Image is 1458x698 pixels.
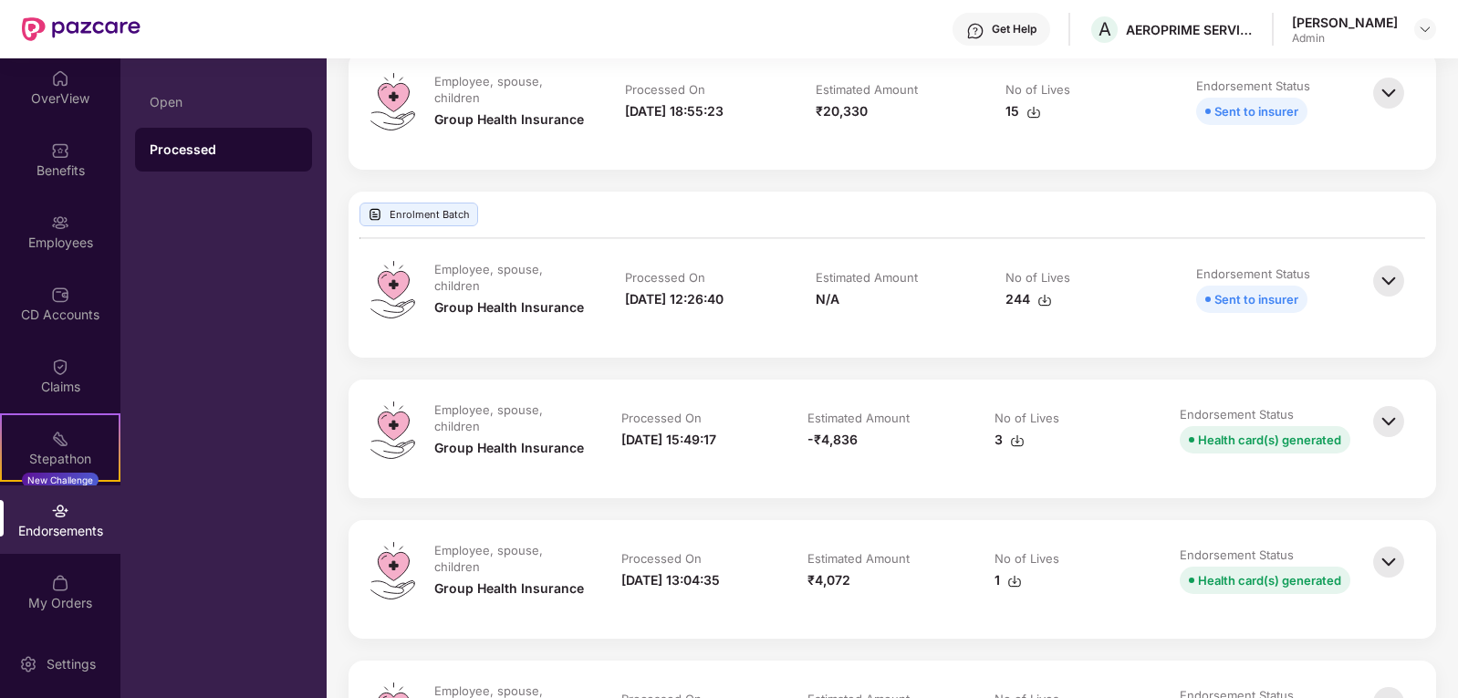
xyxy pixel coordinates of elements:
img: svg+xml;base64,PHN2ZyB4bWxucz0iaHR0cDovL3d3dy53My5vcmcvMjAwMC9zdmciIHdpZHRoPSI0OS4zMiIgaGVpZ2h0PS... [370,261,415,318]
img: svg+xml;base64,PHN2ZyBpZD0iTXlfT3JkZXJzIiBkYXRhLW5hbWU9Ik15IE9yZGVycyIgeG1sbnM9Imh0dHA6Ly93d3cudz... [51,574,69,592]
img: svg+xml;base64,PHN2ZyB4bWxucz0iaHR0cDovL3d3dy53My5vcmcvMjAwMC9zdmciIHdpZHRoPSI0OS4zMiIgaGVpZ2h0PS... [370,73,415,130]
div: Stepathon [2,450,119,468]
div: Processed On [621,550,702,567]
div: No of Lives [995,550,1059,567]
div: Endorsement Status [1196,78,1310,94]
div: 244 [1005,289,1052,309]
div: Group Health Insurance [434,297,584,318]
div: [DATE] 18:55:23 [625,101,724,121]
img: New Pazcare Logo [22,17,141,41]
div: Get Help [992,22,1036,36]
div: Open [150,95,297,109]
div: No of Lives [1005,81,1070,98]
div: Processed On [625,81,705,98]
div: Health card(s) generated [1198,570,1341,590]
div: 1 [995,570,1022,590]
div: ₹4,072 [807,570,850,590]
img: svg+xml;base64,PHN2ZyB4bWxucz0iaHR0cDovL3d3dy53My5vcmcvMjAwMC9zdmciIHdpZHRoPSI0OS4zMiIgaGVpZ2h0PS... [370,401,415,459]
div: [DATE] 12:26:40 [625,289,724,309]
div: Sent to insurer [1214,101,1298,121]
div: [PERSON_NAME] [1292,14,1398,31]
img: svg+xml;base64,PHN2ZyBpZD0iQmFjay0zMngzMiIgeG1sbnM9Imh0dHA6Ly93d3cudzMub3JnLzIwMDAvc3ZnIiB3aWR0aD... [1369,261,1409,301]
div: Processed On [625,269,705,286]
div: Estimated Amount [816,269,918,286]
div: Estimated Amount [807,550,910,567]
div: 3 [995,430,1025,450]
div: Endorsement Status [1196,266,1310,282]
div: New Challenge [22,473,99,487]
span: A [1099,18,1111,40]
div: Settings [41,655,101,673]
img: svg+xml;base64,PHN2ZyBpZD0iQmVuZWZpdHMiIHhtbG5zPSJodHRwOi8vd3d3LnczLm9yZy8yMDAwL3N2ZyIgd2lkdGg9Ij... [51,141,69,160]
img: svg+xml;base64,PHN2ZyBpZD0iRW5kb3JzZW1lbnRzIiB4bWxucz0iaHR0cDovL3d3dy53My5vcmcvMjAwMC9zdmciIHdpZH... [51,502,69,520]
img: svg+xml;base64,PHN2ZyBpZD0iRHJvcGRvd24tMzJ4MzIiIHhtbG5zPSJodHRwOi8vd3d3LnczLm9yZy8yMDAwL3N2ZyIgd2... [1418,22,1432,36]
div: Estimated Amount [807,410,910,426]
div: Admin [1292,31,1398,46]
div: Estimated Amount [816,81,918,98]
div: [DATE] 13:04:35 [621,570,720,590]
div: N/A [816,289,839,309]
div: No of Lives [995,410,1059,426]
div: ₹20,330 [816,101,868,121]
div: Group Health Insurance [434,109,584,130]
div: Employee, spouse, children [434,401,581,434]
img: svg+xml;base64,PHN2ZyBpZD0iSGVscC0zMngzMiIgeG1sbnM9Imh0dHA6Ly93d3cudzMub3JnLzIwMDAvc3ZnIiB3aWR0aD... [966,22,984,40]
div: Enrolment Batch [359,203,478,226]
div: -₹4,836 [807,430,858,450]
div: Endorsement Status [1180,406,1294,422]
img: svg+xml;base64,PHN2ZyBpZD0iQ0RfQWNjb3VudHMiIGRhdGEtbmFtZT0iQ0QgQWNjb3VudHMiIHhtbG5zPSJodHRwOi8vd3... [51,286,69,304]
img: svg+xml;base64,PHN2ZyBpZD0iQ2xhaW0iIHhtbG5zPSJodHRwOi8vd3d3LnczLm9yZy8yMDAwL3N2ZyIgd2lkdGg9IjIwIi... [51,358,69,376]
div: Sent to insurer [1214,289,1298,309]
img: svg+xml;base64,PHN2ZyBpZD0iSG9tZSIgeG1sbnM9Imh0dHA6Ly93d3cudzMub3JnLzIwMDAvc3ZnIiB3aWR0aD0iMjAiIG... [51,69,69,88]
img: svg+xml;base64,PHN2ZyBpZD0iRG93bmxvYWQtMzJ4MzIiIHhtbG5zPSJodHRwOi8vd3d3LnczLm9yZy8yMDAwL3N2ZyIgd2... [1026,105,1041,120]
div: Employee, spouse, children [434,542,581,575]
img: svg+xml;base64,PHN2ZyB4bWxucz0iaHR0cDovL3d3dy53My5vcmcvMjAwMC9zdmciIHdpZHRoPSI0OS4zMiIgaGVpZ2h0PS... [370,542,415,599]
div: Employee, spouse, children [434,261,585,294]
img: svg+xml;base64,PHN2ZyBpZD0iRG93bmxvYWQtMzJ4MzIiIHhtbG5zPSJodHRwOi8vd3d3LnczLm9yZy8yMDAwL3N2ZyIgd2... [1037,293,1052,307]
img: svg+xml;base64,PHN2ZyBpZD0iVXBsb2FkX0xvZ3MiIGRhdGEtbmFtZT0iVXBsb2FkIExvZ3MiIHhtbG5zPSJodHRwOi8vd3... [368,207,382,222]
div: Group Health Insurance [434,438,584,458]
img: svg+xml;base64,PHN2ZyBpZD0iRG93bmxvYWQtMzJ4MzIiIHhtbG5zPSJodHRwOi8vd3d3LnczLm9yZy8yMDAwL3N2ZyIgd2... [1010,433,1025,448]
div: No of Lives [1005,269,1070,286]
img: svg+xml;base64,PHN2ZyBpZD0iQmFjay0zMngzMiIgeG1sbnM9Imh0dHA6Ly93d3cudzMub3JnLzIwMDAvc3ZnIiB3aWR0aD... [1369,401,1409,442]
div: 15 [1005,101,1041,121]
img: svg+xml;base64,PHN2ZyBpZD0iQmFjay0zMngzMiIgeG1sbnM9Imh0dHA6Ly93d3cudzMub3JnLzIwMDAvc3ZnIiB3aWR0aD... [1369,73,1409,113]
div: Processed On [621,410,702,426]
div: Group Health Insurance [434,578,584,599]
img: svg+xml;base64,PHN2ZyBpZD0iU2V0dGluZy0yMHgyMCIgeG1sbnM9Imh0dHA6Ly93d3cudzMub3JnLzIwMDAvc3ZnIiB3aW... [19,655,37,673]
img: svg+xml;base64,PHN2ZyB4bWxucz0iaHR0cDovL3d3dy53My5vcmcvMjAwMC9zdmciIHdpZHRoPSIyMSIgaGVpZ2h0PSIyMC... [51,430,69,448]
img: svg+xml;base64,PHN2ZyBpZD0iRG93bmxvYWQtMzJ4MzIiIHhtbG5zPSJodHRwOi8vd3d3LnczLm9yZy8yMDAwL3N2ZyIgd2... [1007,574,1022,589]
div: Health card(s) generated [1198,430,1341,450]
img: svg+xml;base64,PHN2ZyBpZD0iRW1wbG95ZWVzIiB4bWxucz0iaHR0cDovL3d3dy53My5vcmcvMjAwMC9zdmciIHdpZHRoPS... [51,214,69,232]
img: svg+xml;base64,PHN2ZyBpZD0iQmFjay0zMngzMiIgeG1sbnM9Imh0dHA6Ly93d3cudzMub3JnLzIwMDAvc3ZnIiB3aWR0aD... [1369,542,1409,582]
div: AEROPRIME SERVICES PRIVATE LIMITED [1126,21,1254,38]
div: Endorsement Status [1180,547,1294,563]
div: [DATE] 15:49:17 [621,430,716,450]
div: Processed [150,141,297,159]
div: Employee, spouse, children [434,73,585,106]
